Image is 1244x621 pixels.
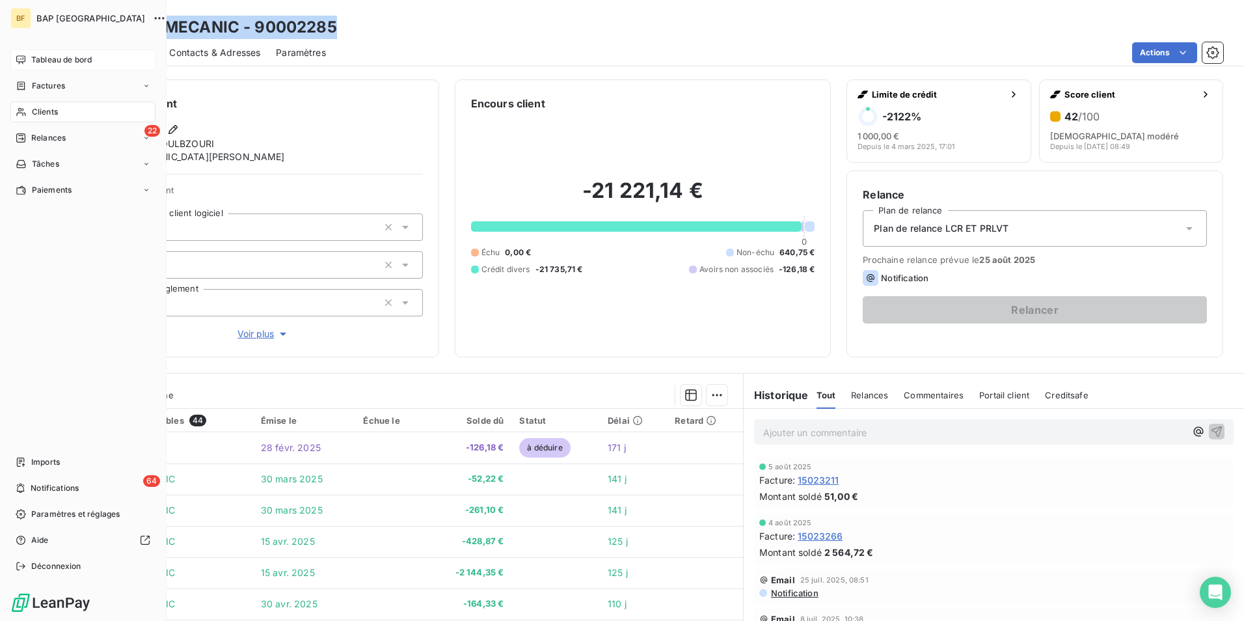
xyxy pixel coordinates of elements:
[10,180,155,200] a: Paiements
[798,529,843,543] span: 15023266
[115,16,337,39] h3: SPLIT MECANIC - 90002285
[1045,390,1088,400] span: Creditsafe
[817,390,836,400] span: Tout
[1132,42,1197,63] button: Actions
[1039,79,1223,163] button: Score client42/100[DEMOGRAPHIC_DATA] modéréDepuis le [DATE] 08:49
[10,76,155,96] a: Factures
[519,415,592,426] div: Statut
[10,154,155,174] a: Tâches
[759,545,822,559] span: Montant soldé
[105,327,423,341] button: Voir plus
[759,473,795,487] span: Facture :
[31,482,79,494] span: Notifications
[874,222,1008,235] span: Plan de relance LCR ET PRLVT
[802,236,807,247] span: 0
[261,473,323,484] span: 30 mars 2025
[872,89,1003,100] span: Limite de crédit
[824,490,858,503] span: 51,00 €
[143,475,160,487] span: 64
[433,535,504,548] span: -428,87 €
[505,247,531,258] span: 0,00 €
[261,442,321,453] span: 28 févr. 2025
[481,264,530,275] span: Crédit divers
[10,530,155,551] a: Aide
[481,247,500,258] span: Échu
[846,79,1031,163] button: Limite de crédit-2122%1 000,00 €Depuis le 4 mars 2025, 17:01
[10,8,31,29] div: BF
[1200,577,1231,608] div: Open Intercom Messenger
[979,255,1035,265] span: 25 août 2025
[261,504,323,516] span: 30 mars 2025
[31,132,66,144] span: Relances
[535,264,583,275] span: -21 735,71 €
[519,438,570,458] span: à déduire
[1078,110,1100,123] span: /100
[798,473,839,487] span: 15023211
[10,128,155,148] a: 22Relances
[851,390,888,400] span: Relances
[863,296,1207,324] button: Relancer
[10,49,155,70] a: Tableau de bord
[31,534,49,546] span: Aide
[237,327,290,340] span: Voir plus
[759,529,795,543] span: Facture :
[904,390,964,400] span: Commentaires
[1050,131,1179,141] span: [DEMOGRAPHIC_DATA] modéré
[105,150,285,163] span: [DEMOGRAPHIC_DATA][PERSON_NAME]
[737,247,774,258] span: Non-échu
[276,46,326,59] span: Paramètres
[144,125,160,137] span: 22
[10,452,155,473] a: Imports
[675,415,735,426] div: Retard
[882,110,921,123] h6: -2122 %
[770,588,818,598] span: Notification
[824,545,874,559] span: 2 564,72 €
[433,504,504,517] span: -261,10 €
[881,273,928,283] span: Notification
[608,415,659,426] div: Délai
[169,46,260,59] span: Contacts & Adresses
[779,247,815,258] span: 640,75 €
[261,598,318,609] span: 30 avr. 2025
[433,598,504,611] span: -164,33 €
[79,96,423,111] h6: Informations client
[858,143,954,150] span: Depuis le 4 mars 2025, 17:01
[979,390,1029,400] span: Portail client
[10,102,155,122] a: Clients
[800,576,869,584] span: 25 juil. 2025, 08:51
[1050,143,1130,150] span: Depuis le [DATE] 08:49
[36,13,145,23] span: BAP [GEOGRAPHIC_DATA]
[608,504,627,516] span: 141 j
[10,504,155,525] a: Paramètres et réglages
[261,536,315,547] span: 15 avr. 2025
[10,592,91,613] img: Logo LeanPay
[768,463,812,471] span: 5 août 2025
[863,187,1207,202] h6: Relance
[31,456,60,468] span: Imports
[31,54,92,66] span: Tableau de bord
[103,415,245,426] div: Pièces comptables
[771,575,795,585] span: Email
[32,106,58,118] span: Clients
[744,387,809,403] h6: Historique
[433,473,504,486] span: -52,22 €
[471,96,545,111] h6: Encours client
[471,178,815,217] h2: -21 221,14 €
[32,184,72,196] span: Paiements
[608,473,627,484] span: 141 j
[105,185,423,203] span: Propriétés Client
[261,567,315,578] span: 15 avr. 2025
[32,158,59,170] span: Tâches
[608,536,628,547] span: 125 j
[858,131,899,141] span: 1 000,00 €
[1064,110,1100,123] h6: 42
[699,264,774,275] span: Avoirs non associés
[863,255,1207,265] span: Prochaine relance prévue le
[768,519,812,527] span: 4 août 2025
[363,415,416,426] div: Échue le
[189,415,206,426] span: 44
[261,415,348,426] div: Émise le
[164,259,174,271] input: Ajouter une valeur
[31,508,120,520] span: Paramètres et réglages
[433,566,504,579] span: -2 144,35 €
